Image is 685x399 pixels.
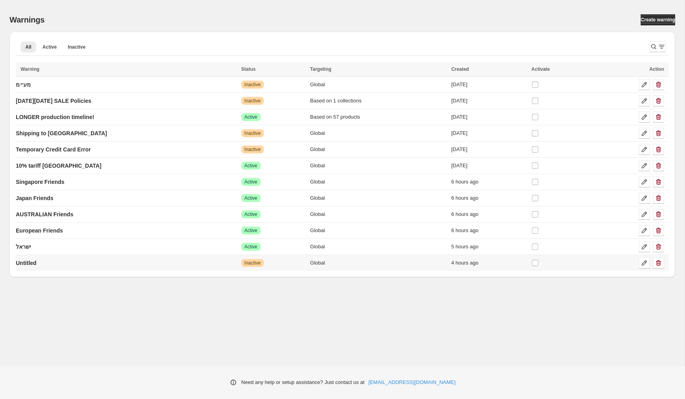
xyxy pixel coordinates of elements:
p: LONGER production timeline! [16,113,94,121]
p: [DATE][DATE] SALE Policies [16,97,91,105]
span: Active [244,211,257,217]
span: Active [244,244,257,250]
a: European Friends [16,224,63,237]
a: Japan Friends [16,192,53,204]
a: Create warning [641,14,675,25]
div: Global [310,194,447,202]
span: Status [241,66,256,72]
a: LONGER production timeline! [16,111,94,123]
p: Japan Friends [16,194,53,202]
div: 6 hours ago [451,227,527,234]
div: Global [310,81,447,89]
div: Global [310,243,447,251]
span: Inactive [244,146,261,153]
div: [DATE] [451,129,527,137]
div: [DATE] [451,162,527,170]
div: Global [310,146,447,153]
span: Active [42,44,57,50]
a: מע״מ [16,78,31,91]
div: Global [310,129,447,137]
p: Shipping to [GEOGRAPHIC_DATA] [16,129,107,137]
div: Global [310,162,447,170]
span: Create warning [641,17,675,23]
span: Inactive [244,130,261,136]
span: Inactive [244,98,261,104]
p: Untitled [16,259,36,267]
a: 10% tariff [GEOGRAPHIC_DATA] [16,159,102,172]
div: 6 hours ago [451,194,527,202]
div: Global [310,227,447,234]
div: Global [310,178,447,186]
span: Active [244,227,257,234]
span: Active [244,179,257,185]
span: Created [451,66,469,72]
p: AUSTRALIAN Friends [16,210,73,218]
a: Shipping to [GEOGRAPHIC_DATA] [16,127,107,140]
div: Global [310,259,447,267]
span: Active [244,195,257,201]
p: Temporary Credit Card Error [16,146,91,153]
div: Based on 1 collections [310,97,447,105]
a: ישראל [16,240,31,253]
h2: Warnings [9,15,45,25]
span: Active [244,114,257,120]
span: Inactive [68,44,85,50]
div: Based on 57 products [310,113,447,121]
div: 6 hours ago [451,210,527,218]
span: Warning [21,66,40,72]
span: All [25,44,31,50]
a: [EMAIL_ADDRESS][DOMAIN_NAME] [369,378,456,386]
span: Action [649,66,664,72]
a: Temporary Credit Card Error [16,143,91,156]
div: 6 hours ago [451,178,527,186]
div: [DATE] [451,97,527,105]
p: Singapore Friends [16,178,64,186]
p: 10% tariff [GEOGRAPHIC_DATA] [16,162,102,170]
a: Untitled [16,257,36,269]
p: ישראל [16,243,31,251]
div: [DATE] [451,146,527,153]
a: Singapore Friends [16,176,64,188]
div: 4 hours ago [451,259,527,267]
div: [DATE] [451,113,527,121]
div: [DATE] [451,81,527,89]
a: AUSTRALIAN Friends [16,208,73,221]
span: Activate [532,66,550,72]
p: מע״מ [16,81,31,89]
a: [DATE][DATE] SALE Policies [16,95,91,107]
div: Global [310,210,447,218]
div: 5 hours ago [451,243,527,251]
p: European Friends [16,227,63,234]
button: Search and filter results [650,41,666,52]
span: Targeting [310,66,331,72]
span: Inactive [244,260,261,266]
span: Active [244,163,257,169]
span: Inactive [244,81,261,88]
